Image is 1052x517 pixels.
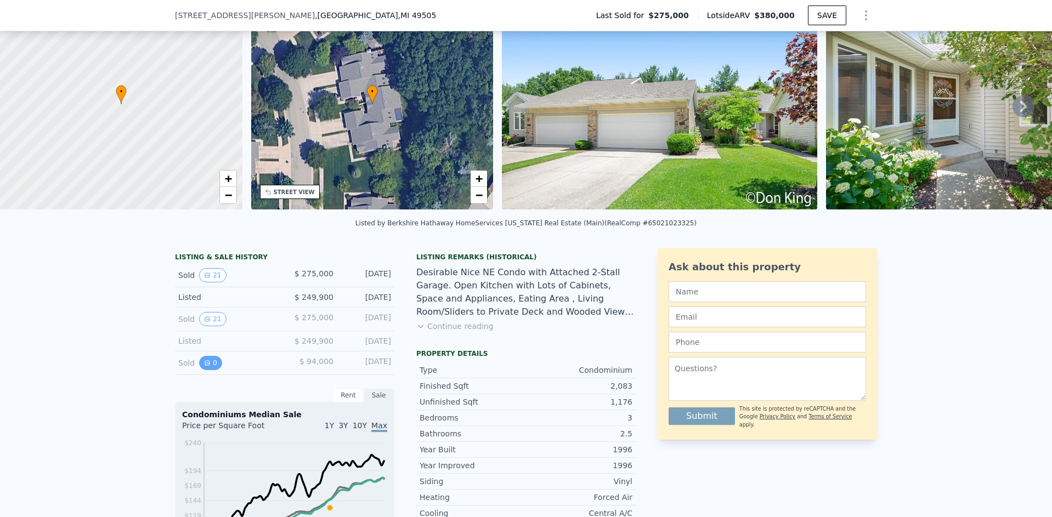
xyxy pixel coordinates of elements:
[471,171,487,187] a: Zoom in
[526,380,632,391] div: 2,083
[199,312,226,326] button: View historical data
[669,281,866,302] input: Name
[178,356,276,370] div: Sold
[182,420,285,438] div: Price per Square Foot
[295,269,333,278] span: $ 275,000
[420,380,526,391] div: Finished Sqft
[669,332,866,353] input: Phone
[342,268,391,282] div: [DATE]
[175,253,394,264] div: LISTING & SALE HISTORY
[420,412,526,423] div: Bedrooms
[224,172,231,185] span: +
[669,407,735,425] button: Submit
[299,357,333,366] span: $ 94,000
[471,187,487,203] a: Zoom out
[526,428,632,439] div: 2.5
[199,268,226,282] button: View historical data
[526,476,632,487] div: Vinyl
[739,405,866,429] div: This site is protected by reCAPTCHA and the Google and apply.
[526,365,632,376] div: Condominium
[274,188,315,196] div: STREET VIEW
[342,336,391,346] div: [DATE]
[526,412,632,423] div: 3
[367,87,378,96] span: •
[416,349,636,358] div: Property details
[353,421,367,430] span: 10Y
[420,365,526,376] div: Type
[420,492,526,503] div: Heating
[526,396,632,407] div: 1,176
[420,428,526,439] div: Bathrooms
[116,85,127,104] div: •
[220,171,236,187] a: Zoom in
[367,85,378,104] div: •
[398,11,437,20] span: , MI 49505
[184,497,201,504] tspan: $144
[416,321,494,332] button: Continue reading
[596,10,649,21] span: Last Sold for
[416,253,636,262] div: Listing Remarks (Historical)
[178,292,276,303] div: Listed
[199,356,222,370] button: View historical data
[315,10,436,21] span: , [GEOGRAPHIC_DATA]
[526,444,632,455] div: 1996
[760,413,795,419] a: Privacy Policy
[526,460,632,471] div: 1996
[416,266,636,319] div: Desirable Nice NE Condo with Attached 2-Stall Garage. Open Kitchen with Lots of Cabinets, Space a...
[178,336,276,346] div: Listed
[342,292,391,303] div: [DATE]
[669,259,866,275] div: Ask about this property
[220,187,236,203] a: Zoom out
[178,268,276,282] div: Sold
[295,337,333,345] span: $ 249,900
[476,172,483,185] span: +
[295,293,333,302] span: $ 249,900
[855,4,877,26] button: Show Options
[342,312,391,326] div: [DATE]
[355,219,697,227] div: Listed by Berkshire Hathaway HomeServices [US_STATE] Real Estate (Main) (RealComp #65021023325)
[224,188,231,202] span: −
[295,313,333,322] span: $ 275,000
[342,356,391,370] div: [DATE]
[707,10,754,21] span: Lotside ARV
[182,409,387,420] div: Condominiums Median Sale
[178,312,276,326] div: Sold
[364,388,394,402] div: Sale
[116,87,127,96] span: •
[184,439,201,447] tspan: $240
[325,421,334,430] span: 1Y
[420,396,526,407] div: Unfinished Sqft
[420,476,526,487] div: Siding
[754,11,795,20] span: $380,000
[371,421,387,432] span: Max
[669,306,866,327] input: Email
[526,492,632,503] div: Forced Air
[175,10,315,21] span: [STREET_ADDRESS][PERSON_NAME]
[333,388,364,402] div: Rent
[420,444,526,455] div: Year Built
[184,467,201,475] tspan: $194
[184,482,201,490] tspan: $169
[338,421,348,430] span: 3Y
[648,10,689,21] span: $275,000
[808,5,846,25] button: SAVE
[808,413,852,419] a: Terms of Service
[420,460,526,471] div: Year Improved
[476,188,483,202] span: −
